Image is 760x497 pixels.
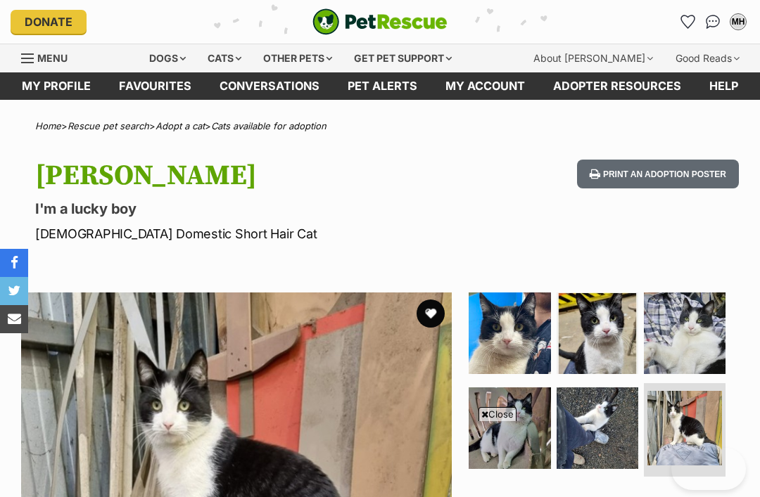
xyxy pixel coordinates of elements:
span: Menu [37,52,68,64]
a: Adopter resources [539,72,695,100]
a: Conversations [702,11,724,33]
iframe: Advertisement [39,427,721,490]
img: Photo of Frankie [469,292,550,374]
a: Help [695,72,752,100]
div: About [PERSON_NAME] [524,44,663,72]
div: Dogs [139,44,196,72]
a: Favourites [105,72,205,100]
a: Favourites [676,11,699,33]
div: Good Reads [666,44,749,72]
img: Photo of Frankie [644,292,726,374]
img: Photo of Frankie [557,292,638,374]
img: Photo of Frankie [469,387,550,469]
img: Photo of Frankie [647,391,722,465]
img: logo-cat-932fe2b9b8326f06289b0f2fb663e598f794de774fb13d1741a6617ecf9a85b4.svg [312,8,448,35]
a: Pet alerts [334,72,431,100]
div: Cats [198,44,251,72]
a: My account [431,72,539,100]
div: Get pet support [344,44,462,72]
p: I'm a lucky boy [35,199,466,219]
a: Menu [21,44,77,70]
img: Photo of Frankie [557,387,638,469]
button: My account [727,11,749,33]
button: favourite [417,299,445,328]
a: Home [35,120,61,131]
a: Rescue pet search [68,120,149,131]
img: chat-41dd97257d64d25036548639549fe6c8038ab92f7586957e7f3b1b290dea8141.svg [706,15,721,29]
h1: [PERSON_NAME] [35,160,466,192]
a: Donate [11,10,87,34]
div: Other pets [253,44,342,72]
a: conversations [205,72,334,100]
div: MH [731,15,745,29]
span: Close [479,407,517,421]
iframe: Help Scout Beacon - Open [671,448,746,490]
a: Adopt a cat [156,120,205,131]
a: Cats available for adoption [211,120,327,131]
button: Print an adoption poster [577,160,739,188]
ul: Account quick links [676,11,749,33]
p: [DEMOGRAPHIC_DATA] Domestic Short Hair Cat [35,224,466,243]
a: My profile [8,72,105,100]
a: PetRescue [312,8,448,35]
